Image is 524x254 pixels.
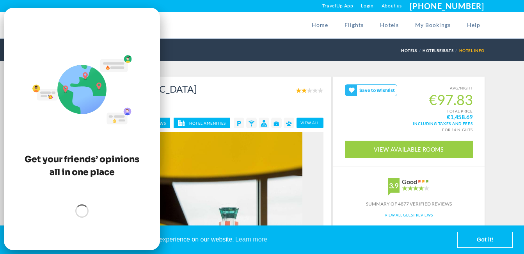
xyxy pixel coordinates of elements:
[336,12,372,38] a: Flights
[345,120,473,126] span: Including taxes and fees
[407,12,459,38] a: My Bookings
[234,234,268,245] a: learn more about cookies
[174,118,230,128] a: Hotel Amenities
[11,234,457,245] span: This website uses cookies to ensure you get the best experience on our website.
[345,108,473,120] small: TOTAL PRICE
[402,178,417,185] div: Good
[304,12,336,38] a: Home
[423,48,455,53] a: HotelResults
[388,178,400,193] div: 3.9
[459,43,485,57] li: Hotel Info
[410,1,484,11] a: [PHONE_NUMBER]
[372,12,407,38] a: Hotels
[48,84,296,103] h1: ibis budget [GEOGRAPHIC_DATA] [GEOGRAPHIC_DATA]
[401,48,419,53] a: Hotels
[345,84,473,91] small: AVG/NIGHT
[297,118,323,128] a: view all
[447,114,473,120] strong: €1,458.69
[4,8,160,250] gamitee-draggable-frame: Joyned Window
[458,232,512,248] a: dismiss cookie message
[345,91,473,108] span: €97.83
[345,141,473,158] a: View Available Rooms
[459,12,484,38] a: Help
[385,213,433,217] a: View All Guest Reviews
[345,84,398,96] gamitee-button: Get your friends' opinions
[333,200,485,207] div: Summary of 4877 verified reviews
[345,126,473,133] div: for 14 nights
